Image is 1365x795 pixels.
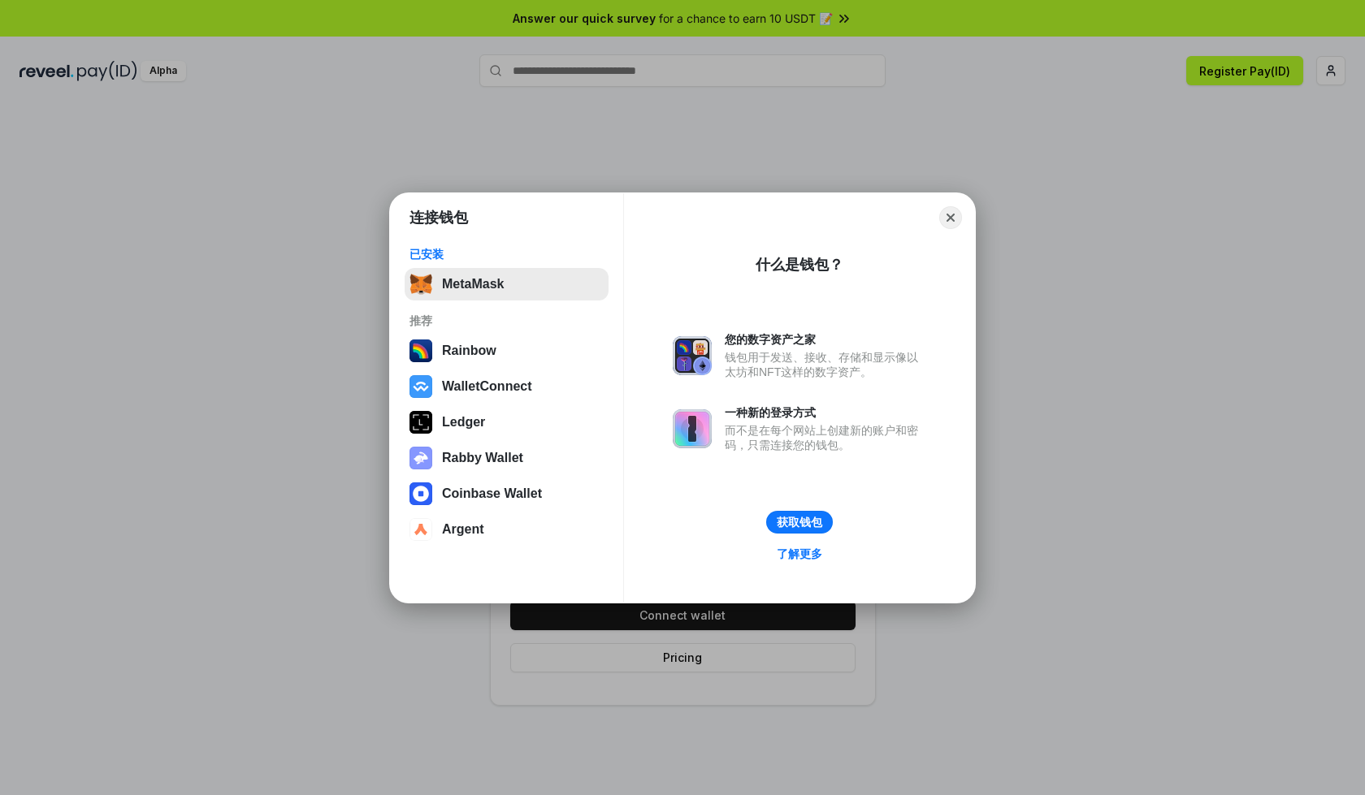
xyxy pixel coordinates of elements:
[409,247,604,261] div: 已安装
[673,409,712,448] img: svg+xml,%3Csvg%20xmlns%3D%22http%3A%2F%2Fwww.w3.org%2F2000%2Fsvg%22%20fill%3D%22none%22%20viewBox...
[409,273,432,296] img: svg+xml,%3Csvg%20fill%3D%22none%22%20height%3D%2233%22%20viewBox%3D%220%200%2035%2033%22%20width%...
[405,442,609,474] button: Rabby Wallet
[442,486,542,501] div: Coinbase Wallet
[405,406,609,439] button: Ledger
[405,370,609,403] button: WalletConnect
[777,547,822,561] div: 了解更多
[409,482,432,505] img: svg+xml,%3Csvg%20width%3D%2228%22%20height%3D%2228%22%20viewBox%3D%220%200%2028%2028%22%20fill%3D...
[756,255,843,274] div: 什么是钱包？
[725,405,926,420] div: 一种新的登录方式
[409,208,468,227] h1: 连接钱包
[409,447,432,469] img: svg+xml,%3Csvg%20xmlns%3D%22http%3A%2F%2Fwww.w3.org%2F2000%2Fsvg%22%20fill%3D%22none%22%20viewBox...
[409,411,432,434] img: svg+xml,%3Csvg%20xmlns%3D%22http%3A%2F%2Fwww.w3.org%2F2000%2Fsvg%22%20width%3D%2228%22%20height%3...
[725,350,926,379] div: 钱包用于发送、接收、存储和显示像以太坊和NFT这样的数字资产。
[442,277,504,292] div: MetaMask
[409,518,432,541] img: svg+xml,%3Csvg%20width%3D%2228%22%20height%3D%2228%22%20viewBox%3D%220%200%2028%2028%22%20fill%3D...
[409,313,604,328] div: 推荐
[409,339,432,362] img: svg+xml,%3Csvg%20width%3D%22120%22%20height%3D%22120%22%20viewBox%3D%220%200%20120%20120%22%20fil...
[939,206,962,229] button: Close
[725,332,926,347] div: 您的数字资产之家
[409,375,432,398] img: svg+xml,%3Csvg%20width%3D%2228%22%20height%3D%2228%22%20viewBox%3D%220%200%2028%2028%22%20fill%3D...
[405,477,609,510] button: Coinbase Wallet
[777,515,822,529] div: 获取钱包
[442,415,485,430] div: Ledger
[405,335,609,367] button: Rainbow
[442,379,532,394] div: WalletConnect
[442,451,523,465] div: Rabby Wallet
[673,336,712,375] img: svg+xml,%3Csvg%20xmlns%3D%22http%3A%2F%2Fwww.w3.org%2F2000%2Fsvg%22%20fill%3D%22none%22%20viewBox...
[405,268,609,300] button: MetaMask
[405,513,609,546] button: Argent
[442,522,484,537] div: Argent
[725,423,926,452] div: 而不是在每个网站上创建新的账户和密码，只需连接您的钱包。
[442,343,496,358] div: Rainbow
[767,543,832,564] a: 了解更多
[766,511,833,534] button: 获取钱包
